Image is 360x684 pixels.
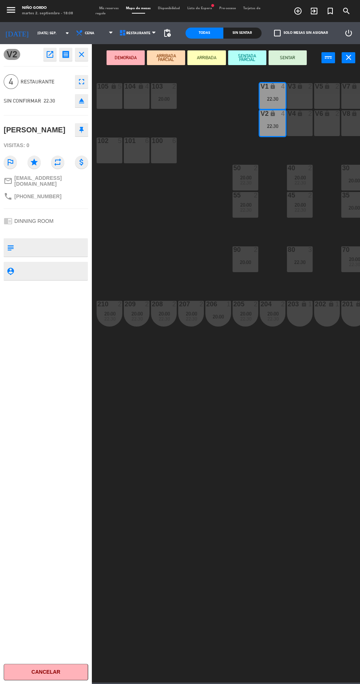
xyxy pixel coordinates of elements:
[297,110,303,117] i: lock
[104,316,116,322] span: 22:30
[267,316,279,322] span: 22:30
[6,4,17,15] i: menu
[326,7,335,15] i: turned_in_not
[186,316,197,322] span: 22:30
[159,316,170,322] span: 22:30
[4,177,12,185] i: mail_outline
[187,50,226,65] button: ARRIBADA
[6,243,14,252] i: subject
[4,156,17,169] i: outlined_flag
[145,138,150,144] div: 6
[172,138,177,144] div: 6
[210,3,215,8] span: fiber_manual_record
[132,316,143,322] span: 22:30
[324,53,333,62] i: power_input
[104,311,116,317] span: 20:00
[342,7,351,15] i: search
[4,124,65,136] div: [PERSON_NAME]
[297,83,303,89] i: lock
[75,48,88,61] button: close
[308,301,313,307] div: 1
[85,31,94,35] span: Cena
[269,50,307,65] button: SENTAR
[240,175,252,181] span: 20:00
[233,301,234,307] div: 205
[44,98,55,104] span: 22:30
[75,94,88,107] button: eject
[163,29,172,38] span: pending_actions
[77,50,86,59] i: close
[233,260,258,265] div: 20:00
[145,301,150,307] div: 2
[4,98,41,104] span: SIN CONFIRMAR
[184,7,216,10] span: Lista de Espera
[126,31,151,35] span: Restaurante
[342,165,342,171] div: 30
[281,301,285,307] div: 2
[4,175,88,187] a: mail_outline[EMAIL_ADDRESS][DOMAIN_NAME]
[281,110,285,117] div: 4
[97,138,98,144] div: 102
[254,165,258,171] div: 2
[295,202,306,208] span: 20:00
[63,29,72,38] i: arrow_drop_down
[97,301,98,307] div: 210
[270,110,276,117] i: lock
[281,83,285,90] div: 4
[118,301,122,307] div: 2
[308,110,313,117] div: 2
[43,48,57,61] button: open_in_new
[274,30,281,36] span: check_box_outline_blank
[118,138,122,144] div: 5
[14,175,88,187] span: [EMAIL_ADDRESS][DOMAIN_NAME]
[96,7,122,10] span: Mis reservas
[233,192,234,199] div: 55
[295,175,306,181] span: 20:00
[240,316,252,322] span: 22:30
[342,246,342,253] div: 70
[206,301,206,307] div: 206
[4,139,88,152] div: Visitas: 0
[342,301,342,307] div: 201
[14,218,54,224] span: DINNING ROOM
[287,260,313,265] div: 22:30
[46,50,54,59] i: open_in_new
[6,4,17,17] button: menu
[199,301,204,307] div: 2
[186,28,223,39] div: Todas
[260,124,285,129] div: 22:30
[274,30,328,36] label: Solo mesas sin asignar
[294,7,302,15] i: add_circle_outline
[111,83,117,89] i: lock
[240,202,252,208] span: 20:00
[59,48,72,61] button: receipt
[240,311,252,317] span: 20:00
[308,192,313,199] div: 2
[22,11,73,17] div: martes 2. septiembre - 18:08
[344,29,353,38] i: power_settings_new
[227,301,231,307] div: 1
[151,96,177,101] div: 20:00
[28,156,41,169] i: star
[295,180,306,186] span: 22:30
[122,7,154,10] span: Mapa de mesas
[240,207,252,213] span: 22:30
[77,96,86,105] i: eject
[205,314,231,319] div: 20:00
[159,311,170,317] span: 20:00
[324,110,330,117] i: lock
[172,83,177,90] div: 2
[335,83,340,90] div: 2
